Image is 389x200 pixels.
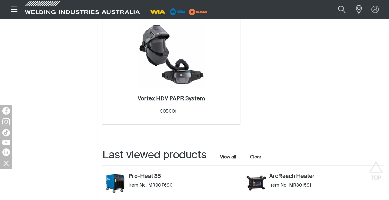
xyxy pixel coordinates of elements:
[138,22,205,88] img: Vortex HDV PAPR System
[323,2,352,16] input: Product name or item number...
[249,153,263,161] button: Clear all last viewed products
[2,148,10,156] img: LinkedIn
[106,173,125,193] img: Pro-Heat 35
[269,173,381,180] a: ArcReach Heater
[2,107,10,115] img: Facebook
[1,158,11,168] img: hide socials
[102,148,207,162] h2: Last viewed products
[220,154,236,160] a: View all last viewed products
[331,2,352,16] button: Search products
[2,129,10,136] img: TikTok
[138,95,205,102] a: Vortex HDV PAPR System
[243,172,384,199] article: ArcReach Heater (MR301591)
[269,182,287,189] span: Item No.
[102,172,243,199] article: Pro-Heat 35 (MR907690)
[187,7,210,16] img: miller
[138,96,205,102] h2: Vortex HDV PAPR System
[128,173,240,180] a: Pro-Heat 35
[2,140,10,145] img: YouTube
[128,182,147,189] span: Item No.
[160,109,177,114] span: 305001
[2,118,10,125] img: Instagram
[148,182,173,189] span: MR907690
[289,182,311,189] span: MR301591
[246,173,266,193] img: ArcReach Heater
[369,161,383,175] button: Scroll to top
[187,9,210,14] a: miller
